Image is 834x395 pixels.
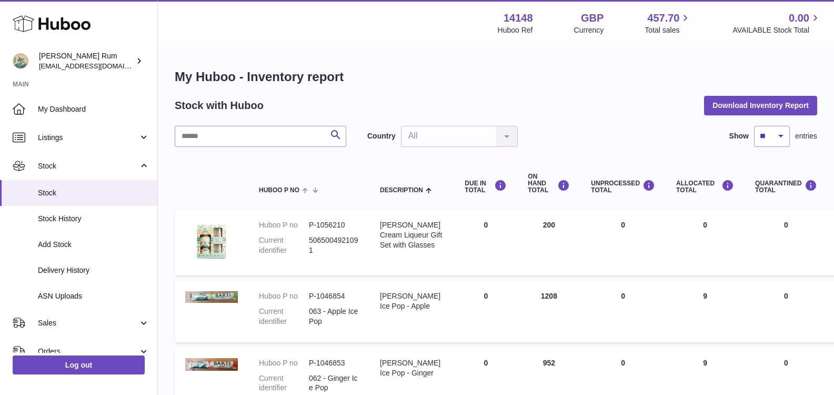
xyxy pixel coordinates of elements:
[755,180,817,194] div: QUARANTINED Total
[259,235,309,255] dt: Current identifier
[38,265,149,275] span: Delivery History
[580,281,666,342] td: 0
[309,220,359,230] dd: P-1056210
[581,11,604,25] strong: GBP
[580,210,666,275] td: 0
[784,359,788,367] span: 0
[185,220,238,262] img: product image
[784,221,788,229] span: 0
[38,133,138,143] span: Listings
[38,347,138,357] span: Orders
[666,210,745,275] td: 0
[185,358,238,371] img: product image
[309,235,359,255] dd: 5065004921091
[380,187,423,194] span: Description
[504,11,533,25] strong: 14148
[645,25,691,35] span: Total sales
[309,291,359,301] dd: P-1046854
[259,291,309,301] dt: Huboo P no
[38,188,149,198] span: Stock
[38,291,149,301] span: ASN Uploads
[645,11,691,35] a: 457.70 Total sales
[647,11,679,25] span: 457.70
[259,220,309,230] dt: Huboo P no
[591,180,655,194] div: UNPROCESSED Total
[13,355,145,374] a: Log out
[380,291,444,311] div: [PERSON_NAME] Ice Pop - Apple
[498,25,533,35] div: Huboo Ref
[175,98,264,113] h2: Stock with Huboo
[38,318,138,328] span: Sales
[795,131,817,141] span: entries
[517,281,580,342] td: 1208
[465,180,507,194] div: DUE IN TOTAL
[789,11,809,25] span: 0.00
[676,180,734,194] div: ALLOCATED Total
[259,187,299,194] span: Huboo P no
[454,281,517,342] td: 0
[732,11,821,35] a: 0.00 AVAILABLE Stock Total
[259,307,309,327] dt: Current identifier
[367,131,396,141] label: Country
[259,373,309,393] dt: Current identifier
[309,373,359,393] dd: 062 - Ginger Ice Pop
[784,292,788,300] span: 0
[517,210,580,275] td: 200
[574,25,604,35] div: Currency
[732,25,821,35] span: AVAILABLE Stock Total
[185,291,238,303] img: product image
[309,307,359,327] dd: 063 - Apple Ice Pop
[259,358,309,368] dt: Huboo P no
[38,104,149,114] span: My Dashboard
[309,358,359,368] dd: P-1046853
[380,358,444,378] div: [PERSON_NAME] Ice Pop - Ginger
[39,62,155,70] span: [EMAIL_ADDRESS][DOMAIN_NAME]
[175,68,817,85] h1: My Huboo - Inventory report
[729,131,749,141] label: Show
[528,173,570,194] div: ON HAND Total
[39,51,134,71] div: [PERSON_NAME] Rum
[454,210,517,275] td: 0
[38,214,149,224] span: Stock History
[704,96,817,115] button: Download Inventory Report
[38,161,138,171] span: Stock
[666,281,745,342] td: 9
[13,53,28,69] img: mail@bartirum.wales
[38,240,149,250] span: Add Stock
[380,220,444,250] div: [PERSON_NAME] Cream Liqueur Gift Set with Glasses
